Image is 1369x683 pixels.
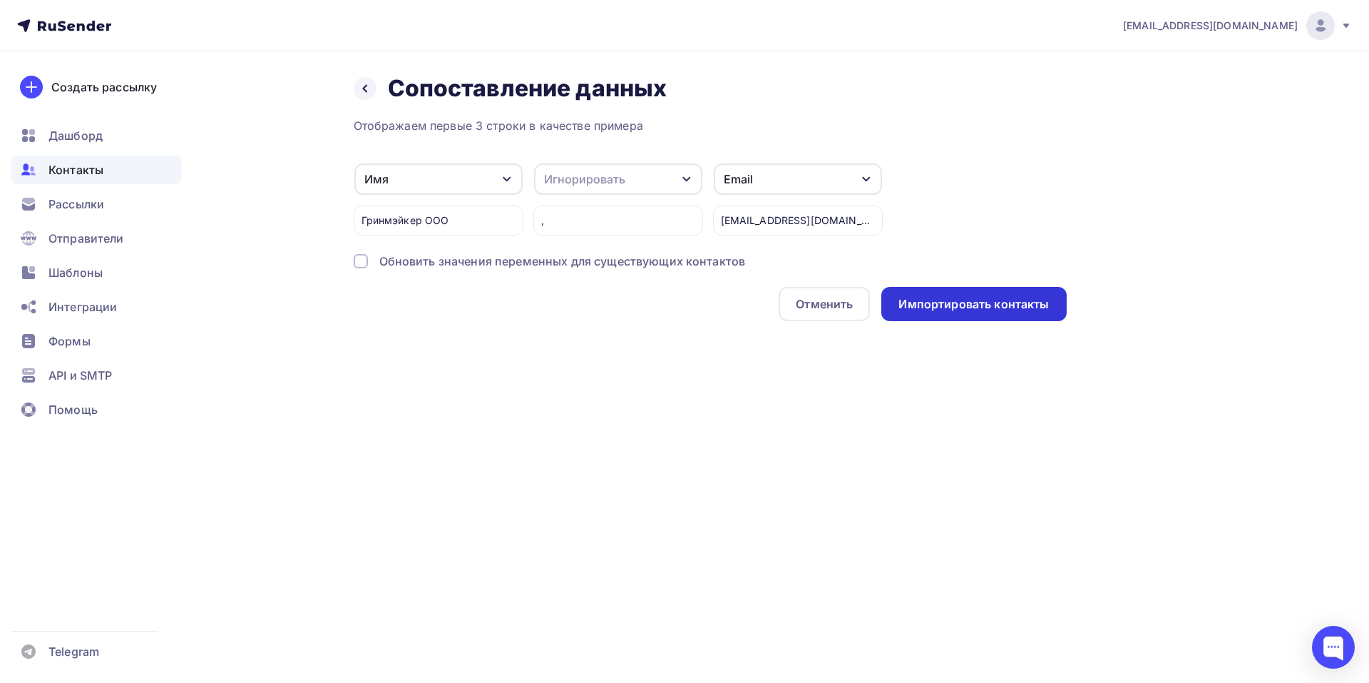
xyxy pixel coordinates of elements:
span: Помощь [48,401,98,418]
div: , [533,206,703,236]
div: Обновить значения переменных для существующих контактов [379,253,746,270]
div: Импортировать контакты [898,296,1049,313]
button: Имя [354,163,523,196]
div: Игнорировать [544,171,625,188]
a: Шаблоны [11,258,181,287]
span: Шаблоны [48,264,103,281]
span: Интеграции [48,298,117,315]
a: Контакты [11,156,181,184]
button: Игнорировать [533,163,703,196]
span: Контакты [48,161,103,178]
a: Дашборд [11,121,181,150]
div: Создать рассылку [51,79,157,96]
span: Дашборд [48,127,103,144]
span: API и SMTP [48,367,112,384]
a: Рассылки [11,190,181,218]
span: [EMAIL_ADDRESS][DOMAIN_NAME] [1123,19,1298,33]
span: Формы [48,333,91,350]
div: Отображаем первые 3 строки в качестве примера [354,117,1067,134]
span: Отправители [48,230,124,247]
h2: Сопоставление данных [388,74,667,103]
span: Telegram [48,643,99,660]
span: Рассылки [48,196,104,213]
div: [EMAIL_ADDRESS][DOMAIN_NAME] [713,206,883,236]
div: Отменить [796,295,853,313]
a: Отправители [11,224,181,253]
div: Гринмэйкер ООО [354,206,523,236]
div: Имя [364,171,389,188]
a: Формы [11,327,181,355]
a: [EMAIL_ADDRESS][DOMAIN_NAME] [1123,11,1352,40]
div: Email [724,171,753,188]
button: Email [713,163,883,196]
